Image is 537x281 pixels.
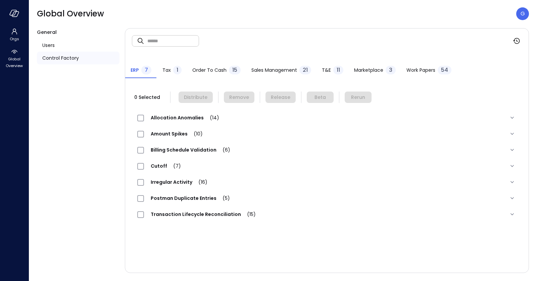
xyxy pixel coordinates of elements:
[204,114,219,121] span: (14)
[389,66,392,74] span: 3
[132,158,522,174] div: Cutoff(7)
[145,66,148,74] span: 7
[216,147,230,153] span: (6)
[37,39,119,52] a: Users
[241,211,256,218] span: (15)
[303,66,308,74] span: 21
[441,66,448,74] span: 54
[37,29,57,36] span: General
[144,195,237,202] span: Postman Duplicate Entries
[192,66,227,74] span: Order to Cash
[521,10,525,18] p: G
[144,211,262,218] span: Transaction Lifecycle Reconciliation
[516,7,529,20] div: Guy
[354,66,383,74] span: Marketplace
[10,36,19,42] span: Orgs
[144,114,226,121] span: Allocation Anomalies
[4,56,25,69] span: Global Overview
[144,130,209,137] span: Amount Spikes
[42,54,79,62] span: Control Factory
[322,66,331,74] span: T&E
[192,179,207,185] span: (16)
[251,66,297,74] span: Sales Management
[162,66,171,74] span: Tax
[37,8,104,19] span: Global Overview
[144,179,214,185] span: Irregular Activity
[132,206,522,222] div: Transaction Lifecycle Reconciliation(15)
[132,190,522,206] div: Postman Duplicate Entries(5)
[132,94,162,101] span: 0 Selected
[132,110,522,126] div: Allocation Anomalies(14)
[216,195,230,202] span: (5)
[1,47,27,70] div: Global Overview
[144,163,188,169] span: Cutoff
[132,174,522,190] div: Irregular Activity(16)
[144,147,237,153] span: Billing Schedule Validation
[167,163,181,169] span: (7)
[132,126,522,142] div: Amount Spikes(10)
[131,66,139,74] span: ERP
[188,130,203,137] span: (10)
[177,66,178,74] span: 1
[132,142,522,158] div: Billing Schedule Validation(6)
[337,66,340,74] span: 11
[406,66,435,74] span: Work Papers
[42,42,55,49] span: Users
[232,66,237,74] span: 15
[37,52,119,64] a: Control Factory
[1,27,27,43] div: Orgs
